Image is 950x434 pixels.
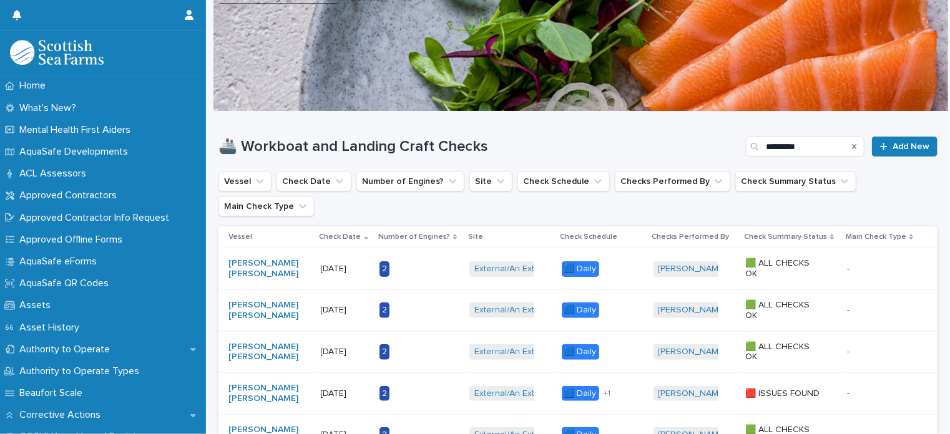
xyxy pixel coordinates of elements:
p: Check Summary Status [744,230,827,244]
p: [DATE] [321,264,370,274]
a: External/An External Site [474,347,573,357]
p: 🟥 ISSUES FOUND [745,388,823,399]
tr: [PERSON_NAME] [PERSON_NAME] [DATE]2External/An External Site 🟦 Daily[PERSON_NAME] 🟩 ALL CHECKS OK-- [218,289,938,331]
p: Approved Offline Forms [14,234,132,246]
div: 2 [380,386,389,402]
p: - [847,344,852,357]
input: Search [746,137,864,157]
span: + 1 [604,390,611,397]
p: ACL Assessors [14,168,96,180]
div: 2 [380,302,389,318]
a: [PERSON_NAME] [PERSON_NAME] [228,383,306,404]
a: [PERSON_NAME] [PERSON_NAME] [228,258,306,279]
p: Authority to Operate Types [14,365,149,377]
p: Number of Engines? [378,230,450,244]
p: Mental Health First Aiders [14,124,140,136]
button: Check Schedule [517,171,610,191]
div: 2 [380,344,389,360]
p: Authority to Operate [14,344,120,355]
p: [DATE] [321,388,370,399]
p: Corrective Actions [14,409,110,421]
h1: 🚢 Workboat and Landing Craft Checks [218,138,741,156]
button: Number of Engines? [356,171,464,191]
p: Home [14,80,56,92]
p: Asset History [14,322,89,334]
p: What's New? [14,102,86,114]
div: 🟦 Daily [562,261,599,277]
button: Vessel [218,171,272,191]
a: [PERSON_NAME] [PERSON_NAME] [228,342,306,363]
p: - [847,386,852,399]
tr: [PERSON_NAME] [PERSON_NAME] [DATE]2External/An External Site 🟦 Daily[PERSON_NAME] 🟩 ALL CHECKS OK-- [218,331,938,373]
a: Add New [872,137,938,157]
div: 2 [380,261,389,277]
p: Main Check Type [846,230,906,244]
div: 🟦 Daily [562,344,599,360]
a: [PERSON_NAME] [PERSON_NAME] [228,300,306,321]
div: 🟦 Daily [562,386,599,402]
p: Assets [14,299,61,311]
p: Check Date [320,230,361,244]
p: Approved Contractors [14,190,127,201]
p: Checks Performed By [652,230,730,244]
a: External/An External Site [474,264,573,274]
a: [PERSON_NAME] [659,347,727,357]
p: [DATE] [321,347,370,357]
p: AquaSafe eForms [14,256,107,268]
button: Checks Performed By [615,171,730,191]
a: [PERSON_NAME] [659,264,727,274]
p: Beaufort Scale [14,387,92,399]
p: 🟩 ALL CHECKS OK [745,342,823,363]
tr: [PERSON_NAME] [PERSON_NAME] [DATE]2External/An External Site 🟦 Daily[PERSON_NAME] 🟩 ALL CHECKS OK-- [218,248,938,290]
button: Check Date [277,171,351,191]
p: Site [468,230,483,244]
p: - [847,302,852,316]
tr: [PERSON_NAME] [PERSON_NAME] [DATE]2External/An External Site 🟦 Daily+1[PERSON_NAME] 🟥 ISSUES FOUND-- [218,373,938,415]
div: 🟦 Daily [562,302,599,318]
a: External/An External Site [474,388,573,399]
p: 🟩 ALL CHECKS OK [745,258,823,279]
span: Add New [893,142,929,151]
button: Site [469,171,512,191]
p: Approved Contractor Info Request [14,212,179,224]
a: External/An External Site [474,305,573,316]
p: Check Schedule [561,230,618,244]
p: - [847,261,852,274]
a: [PERSON_NAME] [659,388,727,399]
p: 🟩 ALL CHECKS OK [745,300,823,321]
img: bPIBxiqnSb2ggTQWdOVV [10,40,104,65]
p: AquaSafe Developments [14,146,138,158]
p: Vessel [228,230,252,244]
a: [PERSON_NAME] [659,305,727,316]
button: Main Check Type [218,196,315,216]
button: Check Summary Status [735,171,856,191]
p: [DATE] [321,305,370,316]
p: AquaSafe QR Codes [14,277,119,289]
